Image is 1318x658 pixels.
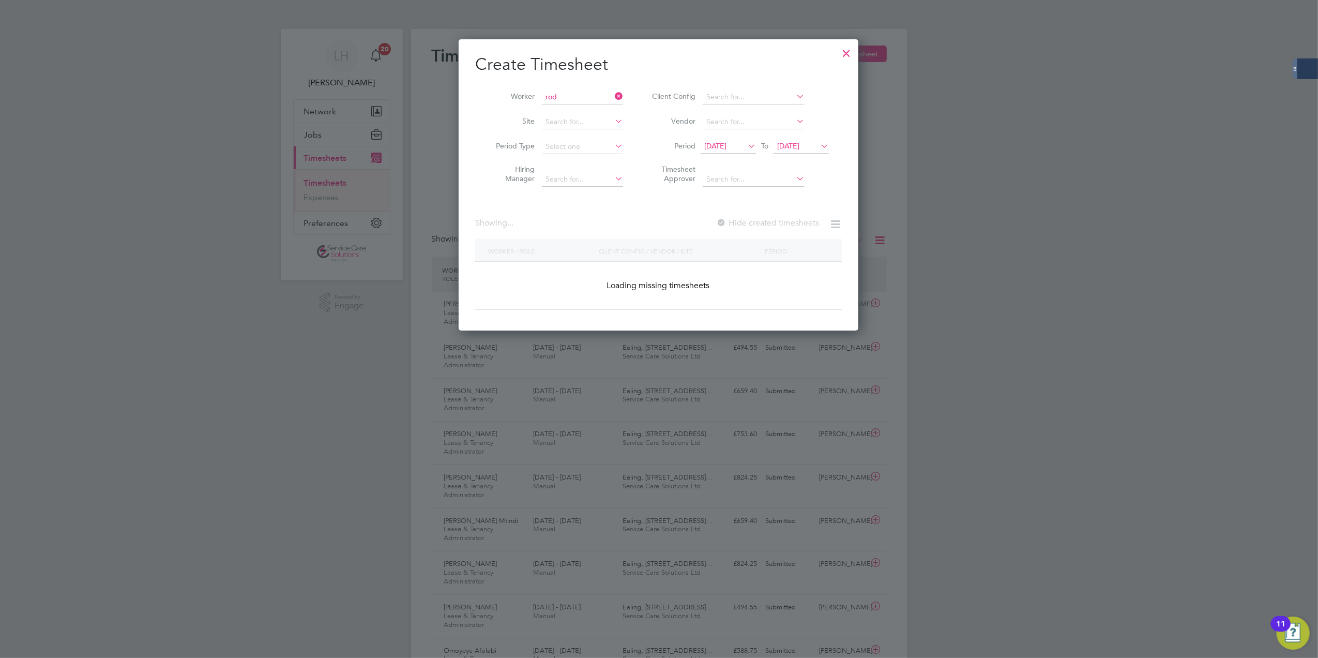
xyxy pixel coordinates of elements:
h2: Create Timesheet [475,54,842,76]
label: Period [649,141,695,151]
div: 11 [1276,624,1285,637]
div: Showing [475,218,516,229]
label: Worker [488,92,535,101]
label: Timesheet Approver [649,165,695,183]
input: Search for... [703,90,805,104]
label: Hiring Manager [488,165,535,183]
input: Search for... [703,172,805,187]
label: Hide created timesheets [716,218,819,228]
input: Search for... [542,90,623,104]
span: To [758,139,771,153]
span: ... [507,218,513,228]
button: Open Resource Center, 11 new notifications [1277,617,1310,650]
label: Vendor [649,116,695,126]
label: Site [488,116,535,126]
label: Period Type [488,141,535,151]
label: Client Config [649,92,695,101]
span: [DATE] [777,141,799,151]
input: Search for... [703,115,805,129]
span: [DATE] [704,141,726,151]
